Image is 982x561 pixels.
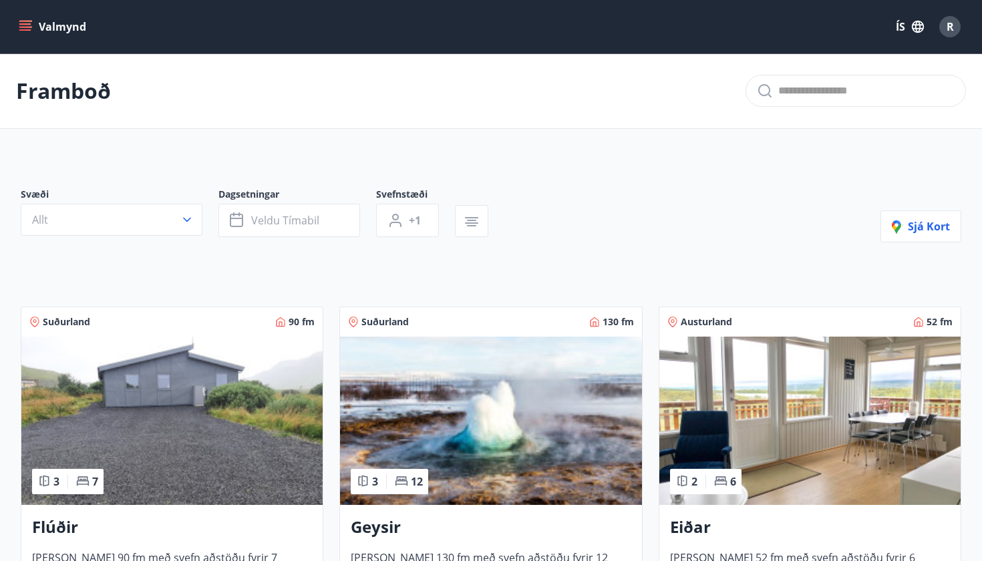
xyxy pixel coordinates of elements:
[340,337,641,505] img: Paella dish
[409,213,421,228] span: +1
[888,15,931,39] button: ÍS
[934,11,966,43] button: R
[947,19,954,34] span: R
[927,315,953,329] span: 52 fm
[880,210,961,242] button: Sjá kort
[376,204,439,237] button: +1
[730,474,736,489] span: 6
[32,516,312,540] h3: Flúðir
[21,337,323,505] img: Paella dish
[251,213,319,228] span: Veldu tímabil
[16,15,92,39] button: menu
[21,188,218,204] span: Svæði
[43,315,90,329] span: Suðurland
[53,474,59,489] span: 3
[289,315,315,329] span: 90 fm
[361,315,409,329] span: Suðurland
[670,516,950,540] h3: Eiðar
[603,315,634,329] span: 130 fm
[218,204,360,237] button: Veldu tímabil
[411,474,423,489] span: 12
[218,188,376,204] span: Dagsetningar
[691,474,697,489] span: 2
[892,219,950,234] span: Sjá kort
[351,516,631,540] h3: Geysir
[16,76,111,106] p: Framboð
[32,212,48,227] span: Allt
[681,315,732,329] span: Austurland
[21,204,202,236] button: Allt
[372,474,378,489] span: 3
[376,188,455,204] span: Svefnstæði
[659,337,961,505] img: Paella dish
[92,474,98,489] span: 7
